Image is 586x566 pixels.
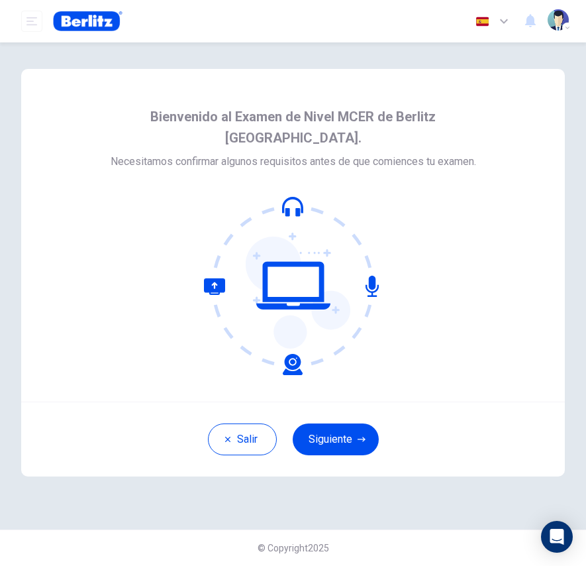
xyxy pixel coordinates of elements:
[541,521,573,553] div: Open Intercom Messenger
[111,154,476,170] span: Necesitamos confirmar algunos requisitos antes de que comiences tu examen.
[474,17,491,27] img: es
[21,11,42,32] button: open mobile menu
[91,106,495,148] span: Bienvenido al Examen de Nivel MCER de Berlitz [GEOGRAPHIC_DATA].
[208,424,277,455] button: Salir
[53,8,122,34] img: Berlitz Brasil logo
[548,9,569,30] img: Profile picture
[258,543,329,553] span: © Copyright 2025
[293,424,379,455] button: Siguiente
